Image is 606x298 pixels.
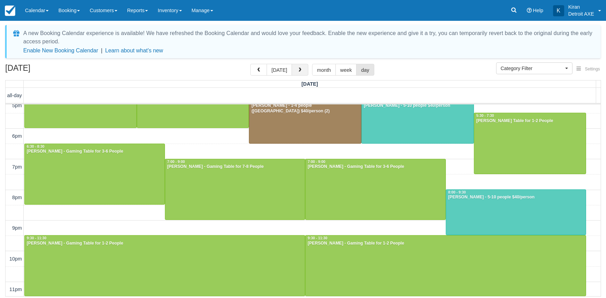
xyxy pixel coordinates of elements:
a: Learn about what's new [105,48,163,53]
span: 9:30 - 11:30 [27,236,47,240]
div: [PERSON_NAME] - Gaming Table for 1-2 People [26,241,303,246]
i: Help [527,8,532,13]
span: 9pm [12,225,22,231]
span: 7pm [12,164,22,170]
div: [PERSON_NAME] Table for 1-2 People [476,118,584,124]
img: checkfront-main-nav-mini-logo.png [5,6,15,16]
a: 6:30 - 8:30[PERSON_NAME] - Gaming Table for 3-6 People [24,144,165,205]
a: 8:00 - 9:30[PERSON_NAME] - 5-10 people $40/person [446,189,587,235]
a: 9:30 - 11:30[PERSON_NAME] - Gaming Table for 1-2 People [305,235,586,296]
span: Settings [585,67,600,71]
span: all-day [7,93,22,98]
span: 7:00 - 9:00 [167,160,185,164]
button: Category Filter [496,62,573,74]
div: [PERSON_NAME] - Gaming Table for 1-2 People [307,241,584,246]
span: 5pm [12,103,22,108]
button: Enable New Booking Calendar [23,47,98,54]
span: 6pm [12,133,22,139]
div: A new Booking Calendar experience is available! We have refreshed the Booking Calendar and would ... [23,29,592,46]
span: 7:00 - 9:00 [308,160,325,164]
div: K [553,5,564,16]
div: [PERSON_NAME] - Gaming Table for 7-8 People [167,164,304,170]
p: Detroit AXE [568,10,594,17]
span: 5:30 - 7:30 [476,114,494,118]
button: week [335,64,357,76]
div: [PERSON_NAME] - 5-10 people $40/person [448,195,584,200]
div: [PERSON_NAME] - 1-4 people ([GEOGRAPHIC_DATA]) $40/person (2) [251,103,359,114]
button: month [312,64,336,76]
a: 7:00 - 9:00[PERSON_NAME] - Gaming Table for 3-6 People [305,159,446,220]
div: [PERSON_NAME] - Gaming Table for 3-6 People [307,164,444,170]
span: 9:30 - 11:30 [308,236,327,240]
a: [PERSON_NAME] - 1-4 people ([GEOGRAPHIC_DATA]) $40/person (2) [249,97,362,143]
span: [DATE] [301,81,318,87]
a: 7:00 - 9:00[PERSON_NAME] - Gaming Table for 7-8 People [165,159,306,220]
a: [PERSON_NAME] - 5-10 people $40/person [362,97,474,143]
span: Category Filter [501,65,564,72]
h2: [DATE] [5,64,93,77]
span: | [101,48,102,53]
span: 8pm [12,195,22,200]
a: 9:30 - 11:30[PERSON_NAME] - Gaming Table for 1-2 People [24,235,305,296]
span: 11pm [9,287,22,292]
span: 6:30 - 8:30 [27,145,44,148]
span: 8:00 - 9:30 [448,190,466,194]
span: Help [533,8,543,13]
a: 5:30 - 7:30[PERSON_NAME] Table for 1-2 People [474,113,587,174]
button: Settings [573,64,604,74]
span: 10pm [9,256,22,262]
div: [PERSON_NAME] - Gaming Table for 3-6 People [26,149,163,154]
button: [DATE] [267,64,292,76]
p: Kiran [568,3,594,10]
div: [PERSON_NAME] - 5-10 people $40/person [364,103,472,109]
button: day [356,64,374,76]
